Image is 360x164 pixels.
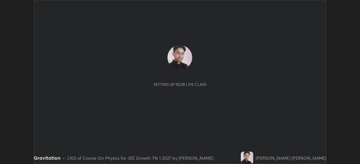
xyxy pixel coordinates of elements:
div: [PERSON_NAME] [PERSON_NAME] [256,155,326,161]
div: Setting up your live class [154,82,206,87]
div: • [63,155,65,161]
img: 732756dc83b34261bdadbc1263d8419a.jpg [167,45,192,70]
img: 732756dc83b34261bdadbc1263d8419a.jpg [241,152,253,164]
div: Gravitation [34,154,60,162]
div: L102 of Course On Physics for JEE Growth TN 1 2027 by [PERSON_NAME] [67,155,213,161]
